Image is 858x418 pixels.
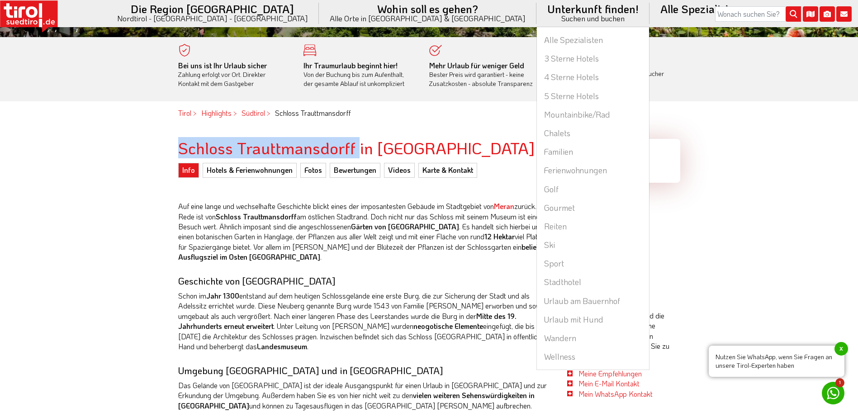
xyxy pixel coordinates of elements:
[709,346,844,377] span: Nutzen Sie WhatsApp, wenn Sie Fragen an unsere Tirol-Experten haben
[537,124,649,142] a: Chalets
[547,14,639,22] small: Suchen und buchen
[836,6,852,22] i: Kontakt
[537,180,649,199] a: Golf
[537,236,649,254] a: Ski
[303,61,416,88] div: Von der Buchung bis zum Aufenthalt, der gesamte Ablauf ist unkompliziert
[178,291,551,351] p: Schon im entstand auf dem heutigen Schlossgelände eine erste Burg, die zur Sicherung der Stadt un...
[835,378,844,387] span: 1
[537,68,649,86] a: 4 Sterne Hotels
[413,321,483,331] strong: neogotische Elemente
[178,108,191,118] a: Tirol
[418,163,477,177] a: Karte & Kontakt
[206,291,239,300] strong: Jahr 1300
[537,292,649,310] a: Urlaub am Bauernhof
[494,201,514,211] a: Meran
[537,217,649,236] a: Reiten
[537,329,649,347] a: Wandern
[178,201,551,262] p: Auf eine lange und wechselhafte Geschichte blickt eines der imposantesten Gebäude im Stadtgebiet ...
[537,87,649,105] a: 5 Sterne Hotels
[178,311,517,331] strong: Mitte des 19. Jahrhunderts erneut erweitert
[330,163,380,177] a: Bewertungen
[537,199,649,217] a: Gourmet
[300,163,326,177] a: Fotos
[384,163,415,177] a: Videos
[203,163,297,177] a: Hotels & Ferienwohnungen
[578,379,640,388] a: Mein E-Mail Kontakt
[178,390,535,410] strong: vielen weiteren Sehenswürdigkeiten in [GEOGRAPHIC_DATA]
[242,108,265,118] a: Südtirol
[429,61,541,88] div: Bester Preis wird garantiert - keine Zusatzkosten - absolute Transparenz
[351,222,459,231] strong: Gärten von [GEOGRAPHIC_DATA]
[257,342,307,351] strong: Landesmuseum
[484,232,515,241] strong: 12 Hektar
[537,161,649,180] a: Ferienwohnungen
[178,61,290,88] div: Zahlung erfolgt vor Ort. Direkter Kontakt mit dem Gastgeber
[537,142,649,161] a: Familien
[429,61,524,70] b: Mehr Urlaub für weniger Geld
[201,108,232,118] a: Highlights
[216,212,297,221] strong: Schloss Trauttmansdorff
[178,365,551,375] h3: Umgebung [GEOGRAPHIC_DATA] und in [GEOGRAPHIC_DATA]
[178,275,551,286] h3: Geschichte von [GEOGRAPHIC_DATA]
[178,242,550,261] strong: beliebtes Ausflugsziel im Osten [GEOGRAPHIC_DATA]
[330,14,526,22] small: Alle Orte in [GEOGRAPHIC_DATA] & [GEOGRAPHIC_DATA]
[537,254,649,273] a: Sport
[303,61,398,70] b: Ihr Traumurlaub beginnt hier!
[820,6,835,22] i: Fotogalerie
[178,163,199,177] a: Info
[537,49,649,68] a: 3 Sterne Hotels
[537,347,649,366] a: Wellness
[822,382,844,404] a: 1 Nutzen Sie WhatsApp, wenn Sie Fragen an unsere Tirol-Experten habenx
[178,380,551,411] p: Das Gelände von [GEOGRAPHIC_DATA] ist der ideale Ausgangspunkt für einen Urlaub in [GEOGRAPHIC_DA...
[178,139,551,157] h2: Schloss Trauttmansdorff in [GEOGRAPHIC_DATA]
[715,6,801,22] input: Wonach suchen Sie?
[537,273,649,291] a: Stadthotel
[537,31,649,49] a: Alle Spezialisten
[578,369,642,378] a: Meine Empfehlungen
[537,310,649,329] a: Urlaub mit Hund
[117,14,308,22] small: Nordtirol - [GEOGRAPHIC_DATA] - [GEOGRAPHIC_DATA]
[578,389,653,399] a: Mein WhatsApp Kontakt
[275,108,351,118] em: Schloss Trauttmansdorff
[803,6,818,22] i: Karte öffnen
[178,61,267,70] b: Bei uns ist Ihr Urlaub sicher
[537,105,649,124] a: Mountainbike/Rad
[834,342,848,356] span: x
